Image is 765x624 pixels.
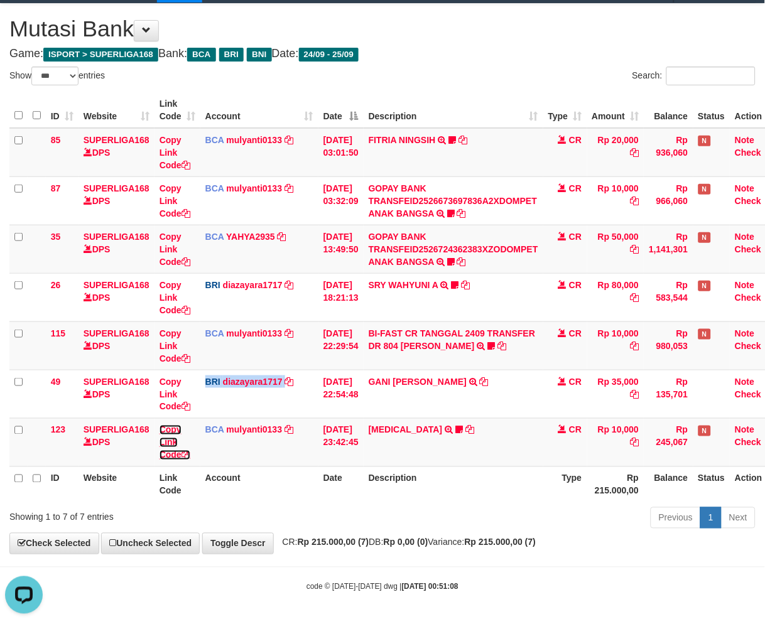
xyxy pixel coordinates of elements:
th: Status [693,92,730,128]
a: Copy Link Code [160,183,190,218]
a: Check [735,341,761,351]
span: BRI [205,280,220,290]
a: [MEDICAL_DATA] [369,425,443,435]
a: Uncheck Selected [101,533,200,554]
a: Check [735,293,761,303]
h4: Game: Bank: Date: [9,48,756,60]
span: ISPORT > SUPERLIGA168 [43,48,158,62]
a: Note [735,377,754,387]
span: BRI [205,377,220,387]
a: YAHYA2935 [226,232,275,242]
div: Showing 1 to 7 of 7 entries [9,506,310,524]
a: Check Selected [9,533,99,554]
td: DPS [79,370,155,418]
td: Rp 966,060 [644,176,693,225]
td: Rp 10,000 [587,321,644,370]
span: CR [569,135,582,145]
a: Check [735,244,761,254]
a: Note [735,425,754,435]
a: GOPAY BANK TRANSFEID2526673697836A2XDOMPET ANAK BANGSA [369,183,537,218]
a: Copy SRY WAHYUNI A to clipboard [462,280,470,290]
a: Copy Rp 10,000 to clipboard [630,196,639,206]
span: Has Note [698,136,711,146]
a: SUPERLIGA168 [84,135,149,145]
td: [DATE] 03:01:50 [318,128,364,177]
a: Copy GANI AGUS WIDO to clipboard [480,377,489,387]
a: Copy YAHYA2935 to clipboard [278,232,286,242]
a: diazayara1717 [223,280,283,290]
span: BRI [219,48,244,62]
td: DPS [79,273,155,321]
strong: [DATE] 00:51:08 [402,583,458,591]
a: Copy Link Code [160,135,190,170]
td: Rp 980,053 [644,321,693,370]
span: CR [569,425,582,435]
td: Rp 1,141,301 [644,225,693,273]
a: SUPERLIGA168 [84,377,149,387]
span: Has Note [698,329,711,340]
a: Copy Rp 10,000 to clipboard [630,438,639,448]
a: Copy diazayara1717 to clipboard [285,280,294,290]
th: ID: activate to sort column ascending [46,92,79,128]
th: Account [200,466,318,502]
a: mulyanti0133 [227,135,283,145]
span: 115 [51,328,65,338]
th: Link Code: activate to sort column ascending [155,92,200,128]
td: [DATE] 13:49:50 [318,225,364,273]
a: Copy mulyanti0133 to clipboard [285,425,293,435]
span: 87 [51,183,61,193]
a: Copy Rp 20,000 to clipboard [630,148,639,158]
th: Link Code [155,466,200,502]
th: Balance [644,466,693,502]
a: Copy Link Code [160,425,190,460]
span: 49 [51,377,61,387]
th: Website [79,466,155,502]
td: [DATE] 22:29:54 [318,321,364,370]
a: Note [735,328,754,338]
td: Rp 245,067 [644,418,693,466]
a: Note [735,183,754,193]
h1: Mutasi Bank [9,16,756,41]
th: ID [46,466,79,502]
a: Copy Link Code [160,280,190,315]
td: [DATE] 03:32:09 [318,176,364,225]
a: Check [735,389,761,399]
a: BI-FAST CR TANGGAL 2409 TRANSFER DR 804 [PERSON_NAME] [369,328,536,351]
a: GANI [PERSON_NAME] [369,377,467,387]
a: GOPAY BANK TRANSFEID2526724362383XZODOMPET ANAK BANGSA [369,232,538,267]
span: BCA [187,48,215,62]
a: Copy mulyanti0133 to clipboard [285,183,293,193]
a: Copy Rp 10,000 to clipboard [630,341,639,351]
a: Copy FITRIA NINGSIH to clipboard [458,135,467,145]
th: Website: activate to sort column ascending [79,92,155,128]
strong: Rp 215.000,00 (7) [465,537,536,547]
a: Copy Rp 80,000 to clipboard [630,293,639,303]
a: Copy Link Code [160,377,190,412]
span: BCA [205,425,224,435]
td: Rp 10,000 [587,418,644,466]
span: BCA [205,183,224,193]
th: Balance [644,92,693,128]
strong: Rp 215.000,00 (7) [298,537,369,547]
span: 26 [51,280,61,290]
a: SUPERLIGA168 [84,280,149,290]
a: mulyanti0133 [227,183,283,193]
a: Copy mulyanti0133 to clipboard [285,328,293,338]
td: Rp 80,000 [587,273,644,321]
td: Rp 583,544 [644,273,693,321]
span: 123 [51,425,65,435]
td: Rp 20,000 [587,128,644,177]
a: SUPERLIGA168 [84,232,149,242]
a: SUPERLIGA168 [84,328,149,338]
th: Description [364,466,543,502]
button: Open LiveChat chat widget [5,5,43,43]
td: [DATE] 23:42:45 [318,418,364,466]
span: 24/09 - 25/09 [299,48,359,62]
span: 35 [51,232,61,242]
th: Date: activate to sort column descending [318,92,364,128]
a: FITRIA NINGSIH [369,135,436,145]
th: Type [543,466,587,502]
select: Showentries [31,67,79,85]
span: Has Note [698,426,711,436]
strong: Rp 0,00 (0) [384,537,428,547]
